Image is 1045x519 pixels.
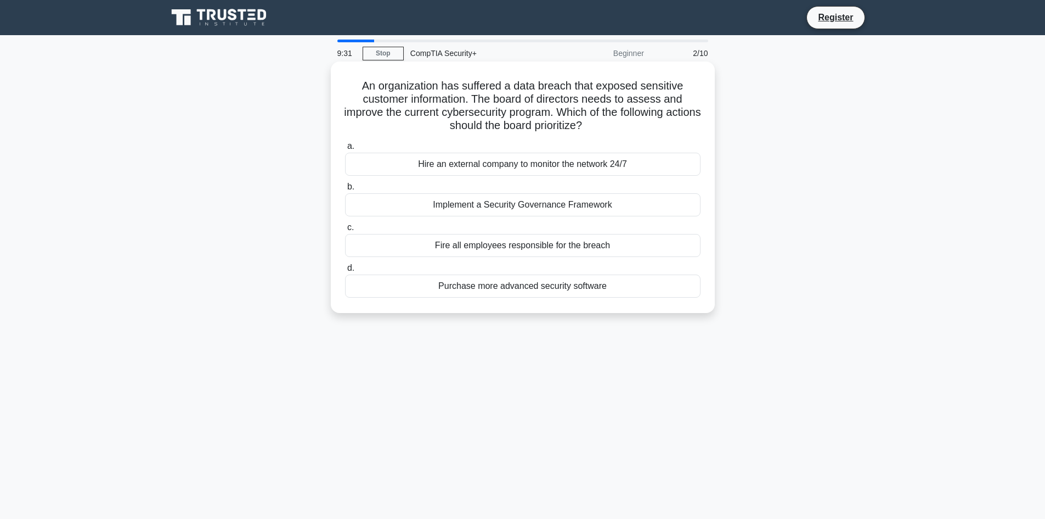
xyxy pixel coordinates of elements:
[345,275,701,298] div: Purchase more advanced security software
[347,263,354,272] span: d.
[811,10,860,24] a: Register
[555,42,651,64] div: Beginner
[404,42,555,64] div: CompTIA Security+
[331,42,363,64] div: 9:31
[651,42,715,64] div: 2/10
[347,222,354,232] span: c.
[345,193,701,216] div: Implement a Security Governance Framework
[345,234,701,257] div: Fire all employees responsible for the breach
[345,153,701,176] div: Hire an external company to monitor the network 24/7
[344,79,702,133] h5: An organization has suffered a data breach that exposed sensitive customer information. The board...
[363,47,404,60] a: Stop
[347,182,354,191] span: b.
[347,141,354,150] span: a.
